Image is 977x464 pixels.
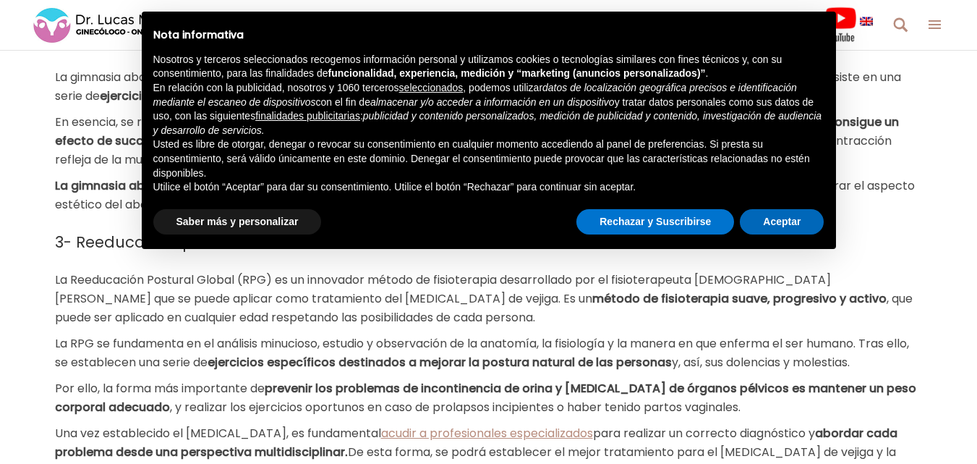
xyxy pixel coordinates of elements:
button: Saber más y personalizar [153,209,322,235]
strong: funcionalidad, experiencia, medición y “marketing (anuncios personalizados)” [328,67,706,79]
span: Por ello, la forma más importante de [55,380,265,397]
b: La gimnasia abdominal hipopresiva ha demostrado ser útil [55,177,403,194]
button: finalidades publicitarias [255,109,360,124]
b: ejercicios abdominales que genera una hipopresión dentro de la [MEDICAL_DATA] [100,88,584,104]
h2: Nota informativa [153,29,824,41]
span: Una vez establecido el [MEDICAL_DATA], es fundamental [55,425,381,442]
img: language english [860,17,873,25]
button: Rechazar y Suscribirse [576,209,734,235]
span: La gimnasia abdominal hipopresiva es otra de las técnicas para solventar el [MEDICAL_DATA] de vej... [55,69,901,104]
span: , y realizar los ejercicios oportunos en caso de prolapsos incipientes o haber tenido partos vagi... [170,399,741,416]
p: Nosotros y terceros seleccionados recogemos información personal y utilizamos cookies o tecnologí... [153,53,824,81]
em: datos de localización geográfica precisos e identificación mediante el escaneo de dispositivos [153,82,797,108]
b: ejercicios específicos destinados a mejorar la postura natural de las personas [208,354,672,371]
button: seleccionados [399,81,464,96]
span: 3- Reeducación postural [55,232,248,253]
a: acudir a profesionales especializados [381,425,593,442]
span: para realizar un correcto diagnóstico y [593,425,815,442]
button: Aceptar [740,209,824,235]
span: En esencia, se realiza una contracción del músculo diafragmático en espiración (lo que se denomin... [55,114,827,130]
b: método de fisioterapia suave, progresivo y activo [592,290,887,307]
span: La RPG se fundamenta en el análisis minucioso, estudio y observación de la anatomía, la fisiologí... [55,335,909,371]
em: almacenar y/o acceder a información en un dispositivo [370,96,615,108]
em: publicidad y contenido personalizados, medición de publicidad y contenido, investigación de audie... [153,110,822,136]
p: Usted es libre de otorgar, denegar o revocar su consentimiento en cualquier momento accediendo al... [153,138,824,180]
p: Utilice el botón “Aceptar” para dar su consentimiento. Utilice el botón “Rechazar” para continuar... [153,180,824,195]
b: prevenir los problemas de incontinencia de orina y [MEDICAL_DATA] de órganos pélvicos es mantener... [55,380,916,416]
span: y, así, sus dolencias y molestias. [672,354,850,371]
p: En relación con la publicidad, nosotros y 1060 terceros , podemos utilizar con el fin de y tratar... [153,81,824,138]
span: La Reeducación Postural Global (RPG) es un innovador método de fisioterapia desarrollado por el f... [55,271,831,307]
